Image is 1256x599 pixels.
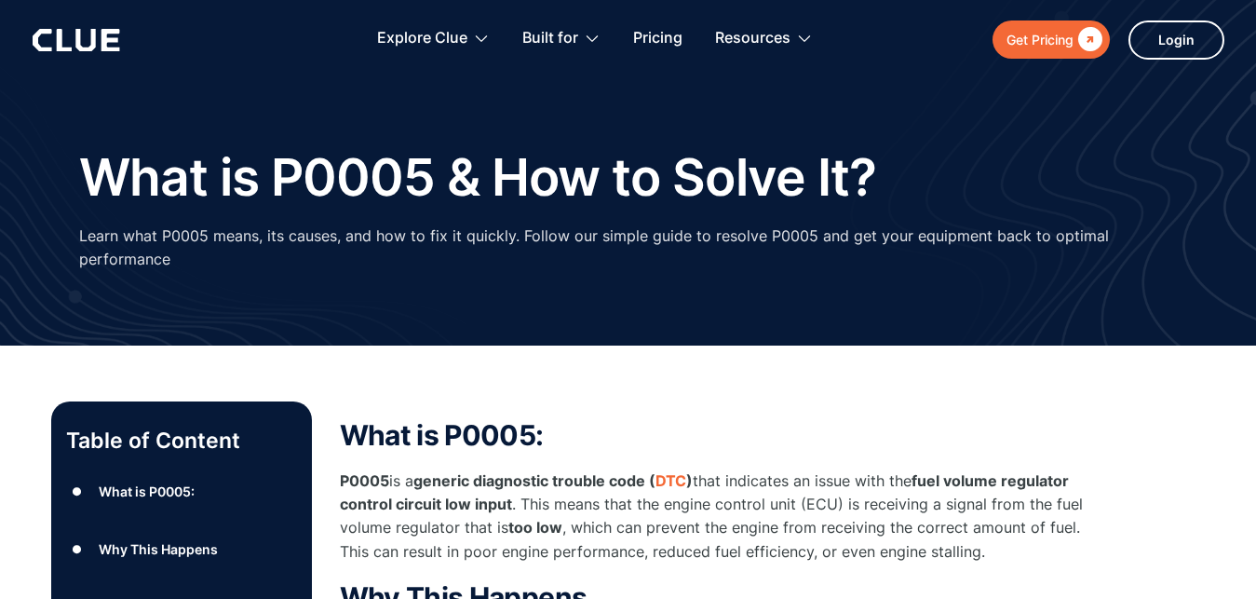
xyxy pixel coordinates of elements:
strong: generic diagnostic trouble code ( [413,471,655,490]
p: is a that indicates an issue with the . This means that the engine control unit (ECU) is receivin... [340,470,1085,564]
div: Explore Clue [377,9,490,68]
strong: ) [686,471,693,490]
strong: What is P0005: [340,418,544,452]
div: ● [66,536,88,564]
a: Login [1128,20,1224,60]
div: Why This Happens [99,538,218,561]
p: Learn what P0005 means, its causes, and how to fix it quickly. Follow our simple guide to resolve... [79,225,1178,271]
div: Built for [522,9,578,68]
a: DTC [655,471,686,490]
div: Explore Clue [377,9,467,68]
p: Table of Content [66,426,297,456]
div:  [1074,28,1102,51]
strong: too low [508,518,562,537]
div: What is P0005: [99,480,195,503]
h1: What is P0005 & How to Solve It? [79,149,876,206]
div: Get Pricing [1006,28,1074,51]
a: ●What is P0005: [66,478,297,506]
div: Resources [715,9,790,68]
strong: P0005 [340,471,389,490]
a: ●Why This Happens [66,536,297,564]
div: Built for [522,9,601,68]
div: Resources [715,9,813,68]
div: ● [66,478,88,506]
a: Get Pricing [993,20,1110,59]
a: Pricing [633,9,682,68]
